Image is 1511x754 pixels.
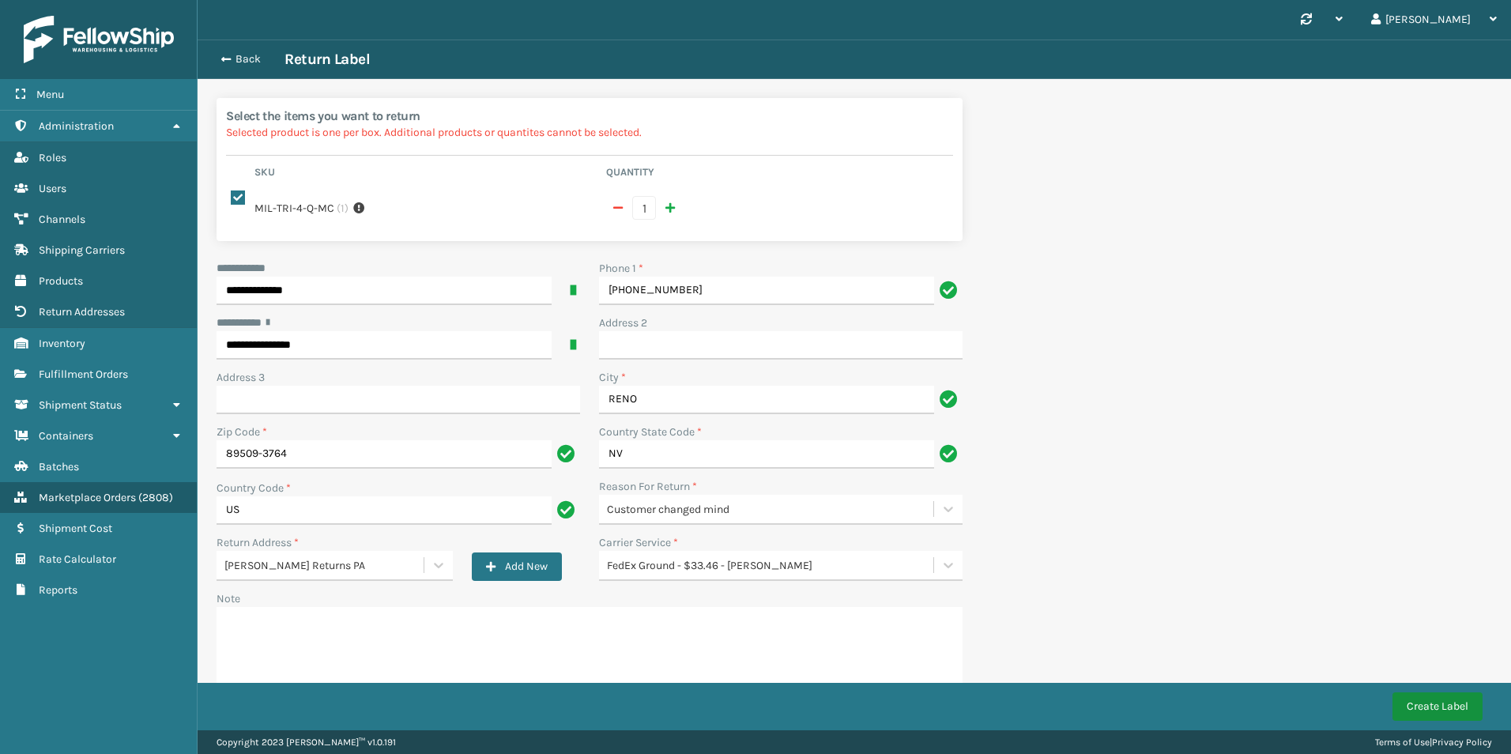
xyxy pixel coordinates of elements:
[226,107,953,124] h2: Select the items you want to return
[599,424,702,440] label: Country State Code
[337,200,349,217] span: ( 1 )
[39,368,128,381] span: Fulfillment Orders
[607,501,935,518] div: Customer changed mind
[601,165,953,184] th: Quantity
[39,429,93,443] span: Containers
[599,534,678,551] label: Carrier Service
[254,200,334,217] label: MIL-TRI-4-Q-MC
[217,424,267,440] label: Zip Code
[1392,692,1483,721] button: Create Label
[1375,730,1492,754] div: |
[212,52,284,66] button: Back
[599,478,697,495] label: Reason For Return
[39,182,66,195] span: Users
[226,124,953,141] p: Selected product is one per box. Additional products or quantites cannot be selected.
[36,88,64,101] span: Menu
[39,460,79,473] span: Batches
[1375,737,1430,748] a: Terms of Use
[39,213,85,226] span: Channels
[39,274,83,288] span: Products
[224,557,425,574] div: [PERSON_NAME] Returns PA
[39,491,136,504] span: Marketplace Orders
[599,260,643,277] label: Phone 1
[138,491,173,504] span: ( 2808 )
[250,165,601,184] th: Sku
[217,369,265,386] label: Address 3
[217,534,299,551] label: Return Address
[472,552,562,581] button: Add New
[39,305,125,319] span: Return Addresses
[1432,737,1492,748] a: Privacy Policy
[24,16,174,63] img: logo
[284,50,370,69] h3: Return Label
[39,243,125,257] span: Shipping Carriers
[39,398,122,412] span: Shipment Status
[599,369,626,386] label: City
[39,583,77,597] span: Reports
[39,522,112,535] span: Shipment Cost
[217,480,291,496] label: Country Code
[39,552,116,566] span: Rate Calculator
[39,151,66,164] span: Roles
[39,337,85,350] span: Inventory
[607,557,935,574] div: FedEx Ground - $33.46 - [PERSON_NAME]
[217,592,240,605] label: Note
[599,315,647,331] label: Address 2
[217,730,396,754] p: Copyright 2023 [PERSON_NAME]™ v 1.0.191
[39,119,114,133] span: Administration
